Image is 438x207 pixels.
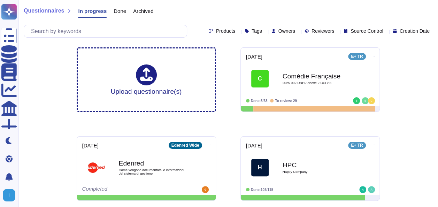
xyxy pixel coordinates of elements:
[78,8,107,14] span: In progress
[24,8,64,14] span: Questionnaires
[275,99,297,103] span: To review: 29
[368,186,375,193] img: user
[348,142,366,149] div: E+ TR
[246,54,262,59] span: [DATE]
[362,97,369,104] img: user
[3,189,15,201] img: user
[1,187,20,203] button: user
[87,159,105,176] img: Logo
[278,29,295,33] span: Owners
[28,25,187,37] input: Search by keywords
[252,29,262,33] span: Tags
[283,73,352,79] b: Comédie Française
[353,97,360,104] img: user
[133,8,153,14] span: Archived
[202,186,209,193] img: user
[119,160,189,167] b: Edenred
[246,143,262,148] span: [DATE]
[283,81,352,85] span: 2025 002 DRH Annexe 2 CCPAE
[283,162,352,168] b: HPC
[169,142,202,149] div: Edenred Wide
[216,29,235,33] span: Products
[368,97,375,104] img: user
[114,8,126,14] span: Done
[119,168,189,175] span: Come vengono documentate le informazioni del sistema di gestione
[348,53,366,60] div: E+ TR
[82,143,99,148] span: [DATE]
[351,29,383,33] span: Source Control
[251,159,269,176] div: H
[400,29,430,33] span: Creation Date
[251,70,269,87] div: C
[82,186,168,193] div: Completed
[359,186,366,193] img: user
[111,64,182,95] div: Upload questionnaire(s)
[283,170,352,174] span: Happy Company
[251,99,268,103] span: Done: 3/33
[312,29,334,33] span: Reviewers
[251,188,274,192] span: Done: 103/115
